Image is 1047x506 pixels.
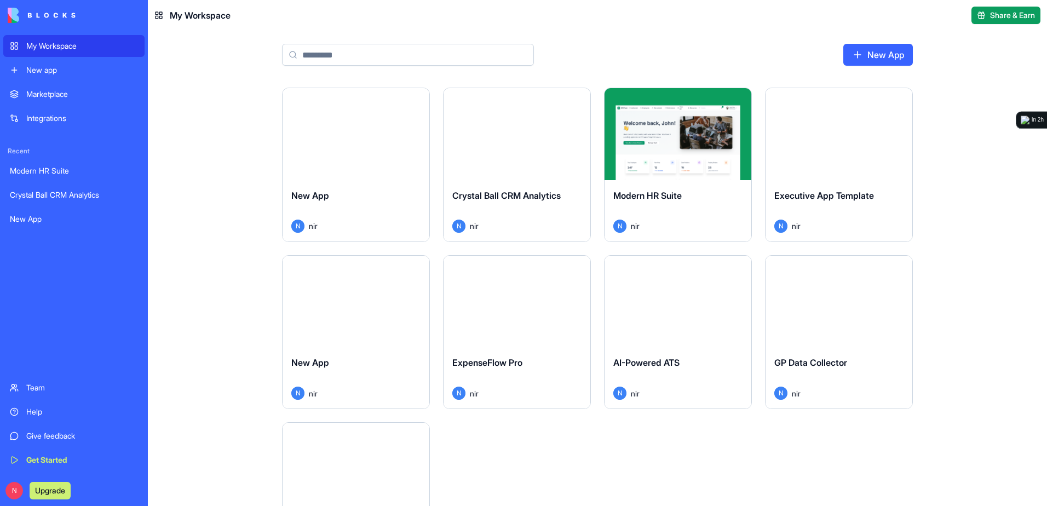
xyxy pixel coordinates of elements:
[613,357,680,368] span: AI-Powered ATS
[613,190,682,201] span: Modern HR Suite
[309,220,318,232] span: nir
[26,41,138,51] div: My Workspace
[792,388,801,399] span: nir
[8,8,76,23] img: logo
[765,255,913,410] a: GP Data CollectorNnir
[30,485,71,496] a: Upgrade
[3,35,145,57] a: My Workspace
[10,165,138,176] div: Modern HR Suite
[3,107,145,129] a: Integrations
[443,255,591,410] a: ExpenseFlow ProNnir
[26,89,138,100] div: Marketplace
[765,88,913,242] a: Executive App TemplateNnir
[443,88,591,242] a: Crystal Ball CRM AnalyticsNnir
[1032,116,1044,124] div: In 2h
[26,455,138,465] div: Get Started
[452,357,522,368] span: ExpenseFlow Pro
[3,425,145,447] a: Give feedback
[452,220,465,233] span: N
[470,220,479,232] span: nir
[774,220,787,233] span: N
[631,220,640,232] span: nir
[3,83,145,105] a: Marketplace
[291,220,304,233] span: N
[452,387,465,400] span: N
[452,190,561,201] span: Crystal Ball CRM Analytics
[774,190,874,201] span: Executive App Template
[26,382,138,393] div: Team
[843,44,913,66] a: New App
[282,88,430,242] a: New AppNnir
[470,388,479,399] span: nir
[604,255,752,410] a: AI-Powered ATSNnir
[170,9,231,22] span: My Workspace
[3,147,145,156] span: Recent
[291,190,329,201] span: New App
[774,387,787,400] span: N
[3,59,145,81] a: New app
[792,220,801,232] span: nir
[3,377,145,399] a: Team
[3,208,145,230] a: New App
[26,113,138,124] div: Integrations
[1021,116,1029,124] img: logo
[604,88,752,242] a: Modern HR SuiteNnir
[10,214,138,225] div: New App
[26,65,138,76] div: New app
[613,220,626,233] span: N
[309,388,318,399] span: nir
[3,184,145,206] a: Crystal Ball CRM Analytics
[26,430,138,441] div: Give feedback
[10,189,138,200] div: Crystal Ball CRM Analytics
[291,357,329,368] span: New App
[631,388,640,399] span: nir
[5,482,23,499] span: N
[26,406,138,417] div: Help
[282,255,430,410] a: New AppNnir
[3,449,145,471] a: Get Started
[971,7,1040,24] button: Share & Earn
[291,387,304,400] span: N
[613,387,626,400] span: N
[990,10,1035,21] span: Share & Earn
[3,401,145,423] a: Help
[774,357,847,368] span: GP Data Collector
[30,482,71,499] button: Upgrade
[3,160,145,182] a: Modern HR Suite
